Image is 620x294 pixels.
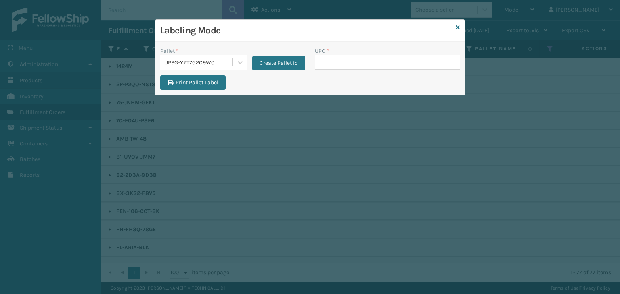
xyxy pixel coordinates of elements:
button: Create Pallet Id [252,56,305,70]
div: UPSG-YZT7G2C9W0 [164,58,233,67]
label: UPC [315,47,329,55]
button: Print Pallet Label [160,75,226,90]
label: Pallet [160,47,178,55]
h3: Labeling Mode [160,25,452,37]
